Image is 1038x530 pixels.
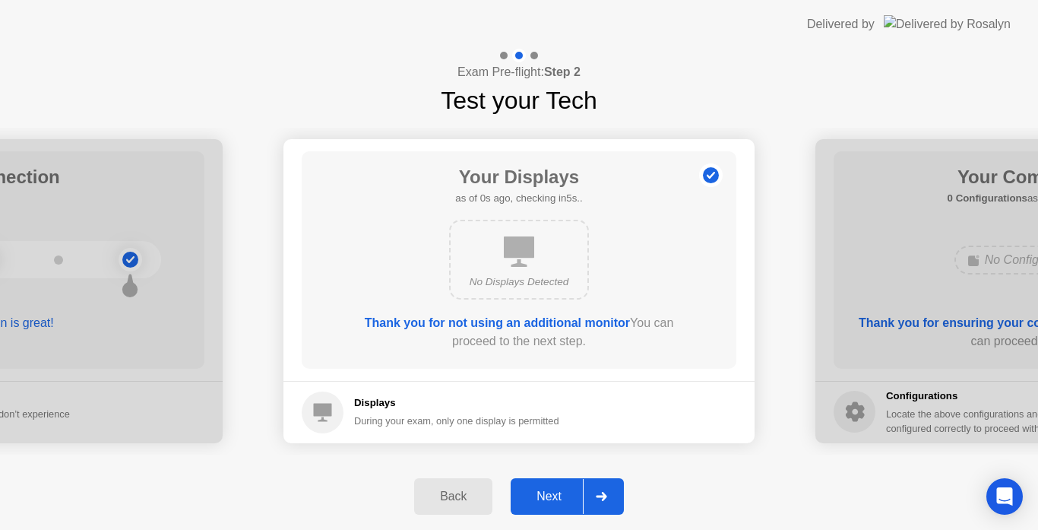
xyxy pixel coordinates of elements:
[354,414,559,428] div: During your exam, only one display is permitted
[441,82,597,119] h1: Test your Tech
[354,395,559,411] h5: Displays
[544,65,581,78] b: Step 2
[515,490,583,503] div: Next
[345,314,693,351] div: You can proceed to the next step.
[365,316,630,329] b: Thank you for not using an additional monitor
[455,163,582,191] h1: Your Displays
[455,191,582,206] h5: as of 0s ago, checking in5s..
[986,478,1023,515] div: Open Intercom Messenger
[884,15,1011,33] img: Delivered by Rosalyn
[414,478,492,515] button: Back
[807,15,875,33] div: Delivered by
[511,478,624,515] button: Next
[463,275,575,290] div: No Displays Detected
[457,63,581,81] h4: Exam Pre-flight:
[419,490,488,503] div: Back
